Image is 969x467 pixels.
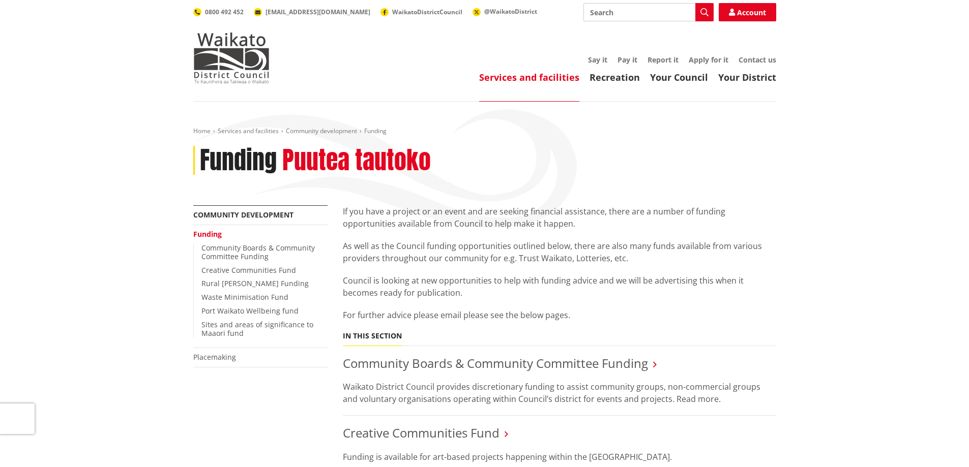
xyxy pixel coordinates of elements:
[343,424,500,441] a: Creative Communities Fund
[689,55,728,65] a: Apply for it
[343,355,648,371] a: Community Boards & Community Committee Funding
[254,8,370,16] a: [EMAIL_ADDRESS][DOMAIN_NAME]
[201,243,315,261] a: Community Boards & Community Committee Funding
[200,146,277,175] h1: Funding
[343,451,776,463] p: Funding is available for art-based projects happening within the [GEOGRAPHIC_DATA].
[266,8,370,16] span: [EMAIL_ADDRESS][DOMAIN_NAME]
[193,127,776,136] nav: breadcrumb
[583,3,714,21] input: Search input
[392,8,462,16] span: WaikatoDistrictCouncil
[201,292,288,302] a: Waste Minimisation Fund
[343,332,402,340] h5: In this section
[343,309,776,321] p: For further advice please email please see the below pages.
[218,127,279,135] a: Services and facilities
[364,127,387,135] span: Funding
[193,229,222,239] a: Funding
[590,71,640,83] a: Recreation
[343,274,776,299] p: Council is looking at new opportunities to help with funding advice and we will be advertising th...
[718,71,776,83] a: Your District
[484,7,537,16] span: @WaikatoDistrict
[739,55,776,65] a: Contact us
[205,8,244,16] span: 0800 492 452
[193,210,293,220] a: Community development
[286,127,357,135] a: Community development
[588,55,607,65] a: Say it
[650,71,708,83] a: Your Council
[343,381,776,405] p: Waikato District Council provides discretionary funding to assist community groups, non-commercia...
[201,265,296,275] a: Creative Communities Fund
[343,205,776,230] p: If you have a project or an event and are seeking financial assistance, there are a number of fun...
[193,33,270,83] img: Waikato District Council - Te Kaunihera aa Takiwaa o Waikato
[719,3,776,21] a: Account
[282,146,431,175] h2: Puutea tautoko
[473,7,537,16] a: @WaikatoDistrict
[380,8,462,16] a: WaikatoDistrictCouncil
[343,240,776,264] p: As well as the Council funding opportunities outlined below, there are also many funds available ...
[193,352,236,362] a: Placemaking
[618,55,637,65] a: Pay it
[201,320,313,338] a: Sites and areas of significance to Maaori fund
[201,306,299,316] a: Port Waikato Wellbeing fund
[193,127,211,135] a: Home
[479,71,579,83] a: Services and facilities
[648,55,679,65] a: Report it
[193,8,244,16] a: 0800 492 452
[201,278,309,288] a: Rural [PERSON_NAME] Funding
